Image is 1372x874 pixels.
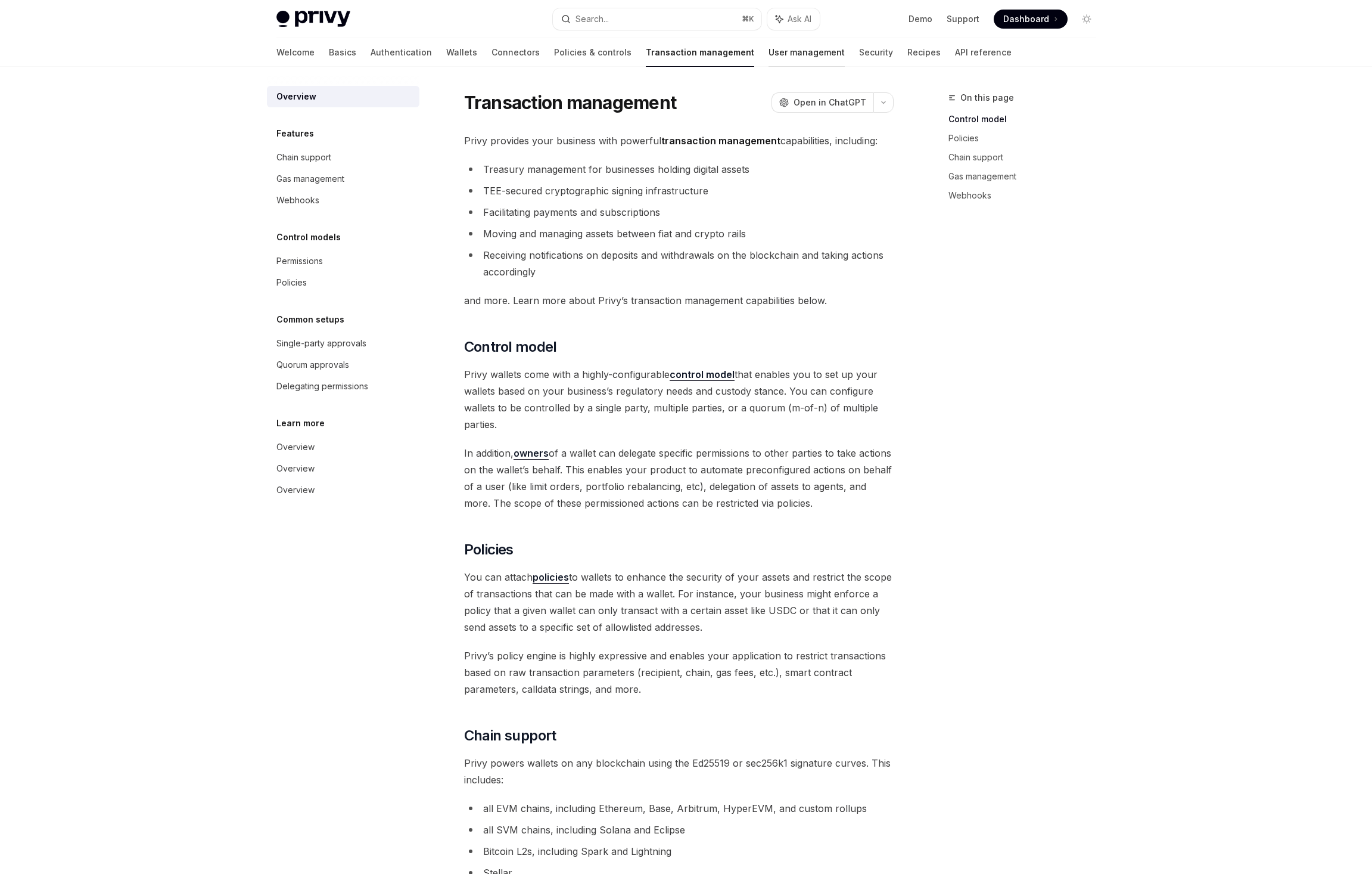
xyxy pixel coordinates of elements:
[267,250,419,272] a: Permissions
[464,182,894,199] li: TEE-secured cryptographic signing infrastructure
[533,571,569,584] a: policies
[661,135,780,147] strong: transaction management
[947,13,979,25] a: Support
[464,569,894,636] span: You can attach to wallets to enhance the security of your assets and restrict the scope of transa...
[267,190,419,211] a: Webhooks
[742,14,754,24] span: ⌘ K
[464,161,894,178] li: Treasury management for businesses holding digital assets
[267,86,419,107] a: Overview
[276,172,344,186] div: Gas management
[464,540,514,559] span: Policies
[276,275,307,290] div: Policies
[267,168,419,190] a: Gas management
[909,13,932,25] a: Demo
[464,292,894,309] span: and more. Learn more about Privy’s transaction management capabilities below.
[276,461,315,476] div: Overview
[514,447,549,460] a: owners
[670,368,735,381] a: control model
[464,337,557,357] span: Control model
[464,726,556,745] span: Chain support
[464,132,894,149] span: Privy provides your business with powerful capabilities, including:
[276,11,350,27] img: light logo
[794,97,866,109] span: Open in ChatGPT
[948,129,1106,148] a: Policies
[960,91,1014,105] span: On this page
[769,38,845,67] a: User management
[491,38,540,67] a: Connectors
[948,167,1106,186] a: Gas management
[859,38,893,67] a: Security
[276,379,368,393] div: Delegating permissions
[267,458,419,479] a: Overview
[276,483,315,497] div: Overview
[267,272,419,293] a: Policies
[276,358,349,372] div: Quorum approvals
[907,38,941,67] a: Recipes
[276,38,315,67] a: Welcome
[464,822,894,838] li: all SVM chains, including Solana and Eclipse
[554,38,631,67] a: Policies & controls
[553,8,761,30] button: Search...⌘K
[575,12,609,26] div: Search...
[267,354,419,376] a: Quorum approvals
[267,147,419,168] a: Chain support
[1077,10,1096,29] button: Toggle dark mode
[464,647,894,698] span: Privy’s policy engine is highly expressive and enables your application to restrict transactions ...
[464,843,894,860] li: Bitcoin L2s, including Spark and Lightning
[646,38,754,67] a: Transaction management
[276,126,314,141] h5: Features
[464,755,894,788] span: Privy powers wallets on any blockchain using the Ed25519 or sec256k1 signature curves. This inclu...
[267,479,419,501] a: Overview
[464,366,894,433] span: Privy wallets come with a highly-configurable that enables you to set up your wallets based on yo...
[267,333,419,354] a: Single-party approvals
[371,38,432,67] a: Authentication
[276,416,325,430] h5: Learn more
[948,148,1106,167] a: Chain support
[767,8,820,30] button: Ask AI
[267,436,419,458] a: Overview
[464,800,894,817] li: all EVM chains, including Ethereum, Base, Arbitrum, HyperEVM, and custom rollups
[464,247,894,280] li: Receiving notifications on deposits and withdrawals on the blockchain and taking actions accordingly
[948,186,1106,205] a: Webhooks
[955,38,1012,67] a: API reference
[276,254,323,268] div: Permissions
[788,13,811,25] span: Ask AI
[276,230,341,244] h5: Control models
[771,92,873,113] button: Open in ChatGPT
[464,445,894,512] span: In addition, of a wallet can delegate specific permissions to other parties to take actions on th...
[267,376,419,397] a: Delegating permissions
[464,225,894,242] li: Moving and managing assets between fiat and crypto rails
[446,38,477,67] a: Wallets
[464,92,677,113] h1: Transaction management
[276,150,331,165] div: Chain support
[1003,13,1049,25] span: Dashboard
[276,336,366,351] div: Single-party approvals
[276,312,344,327] h5: Common setups
[276,89,316,104] div: Overview
[329,38,356,67] a: Basics
[464,204,894,221] li: Facilitating payments and subscriptions
[948,110,1106,129] a: Control model
[276,440,315,454] div: Overview
[276,193,319,207] div: Webhooks
[994,10,1068,29] a: Dashboard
